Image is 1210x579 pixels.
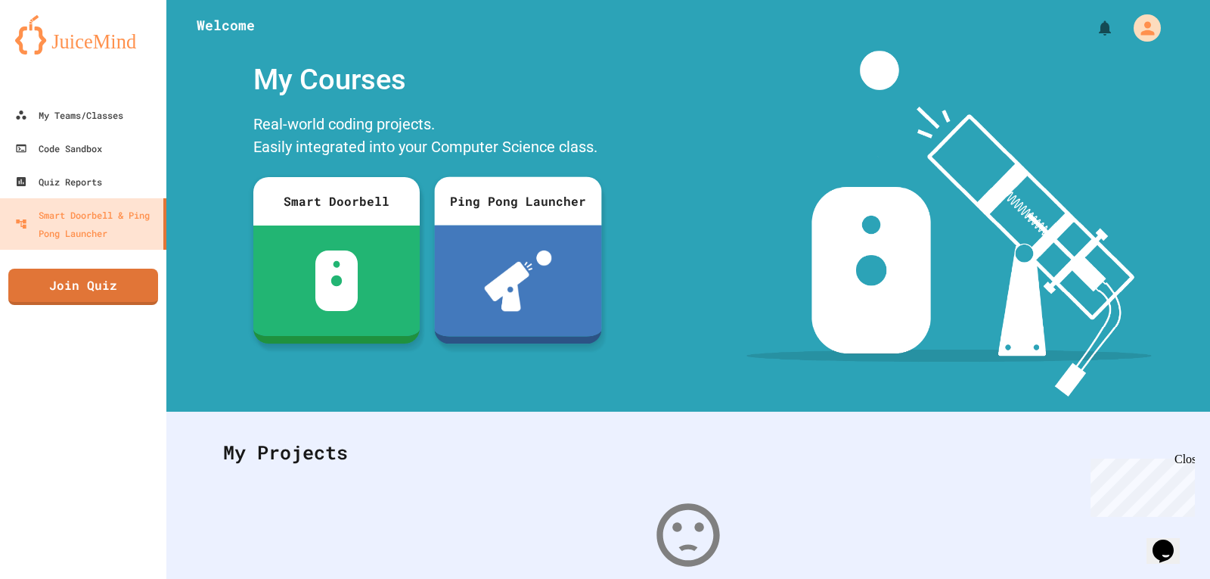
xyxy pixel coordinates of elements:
[1118,11,1165,45] div: My Account
[15,139,102,157] div: Code Sandbox
[246,109,609,166] div: Real-world coding projects. Easily integrated into your Computer Science class.
[246,51,609,109] div: My Courses
[315,251,358,311] img: sdb-white.svg
[15,106,123,124] div: My Teams/Classes
[1084,453,1195,517] iframe: chat widget
[15,173,102,191] div: Quiz Reports
[6,6,104,96] div: Chat with us now!Close
[1146,518,1195,564] iframe: chat widget
[434,176,601,225] div: Ping Pong Launcher
[15,206,157,242] div: Smart Doorbell & Ping Pong Launcher
[8,269,158,305] a: Join Quiz
[208,423,1168,482] div: My Projects
[253,177,420,226] div: Smart Doorbell
[15,15,151,54] img: logo-orange.svg
[746,51,1152,397] img: banner-image-my-projects.png
[484,251,551,311] img: ppl-with-ball.png
[1068,15,1118,41] div: My Notifications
